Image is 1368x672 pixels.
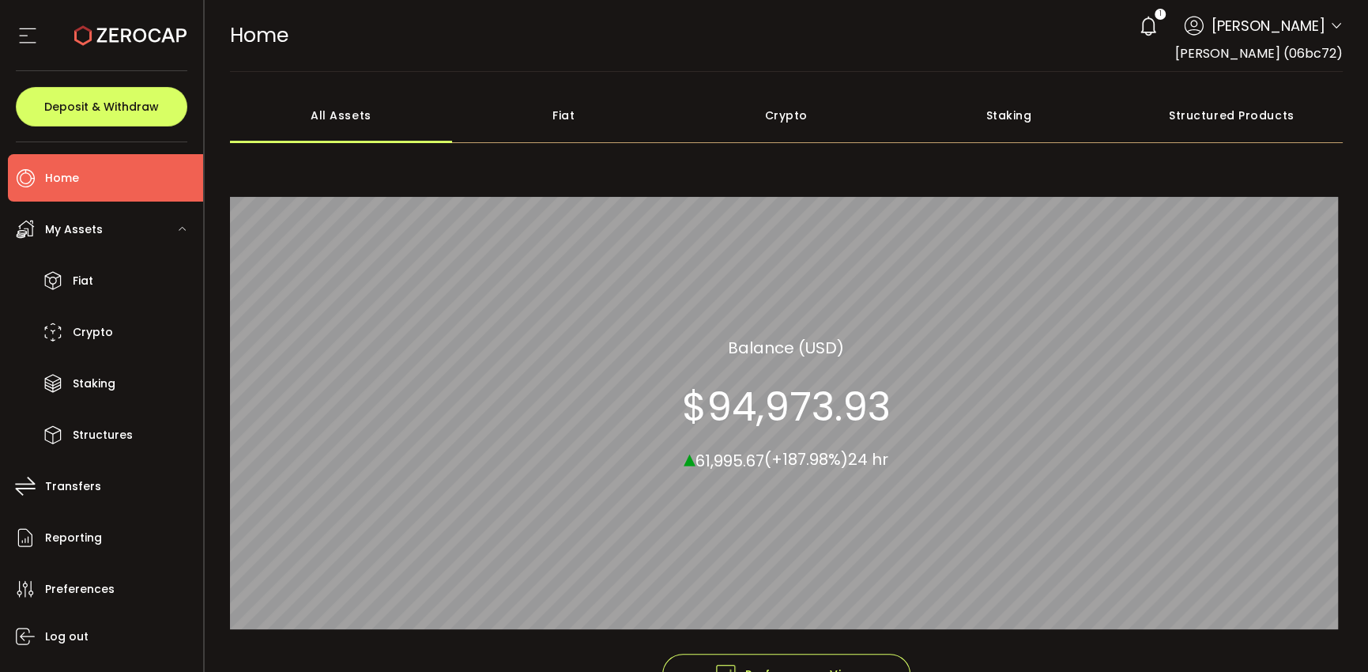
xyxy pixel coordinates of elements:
span: Crypto [73,321,113,344]
span: Log out [45,625,89,648]
span: Transfers [45,475,101,498]
span: Staking [73,372,115,395]
span: (+187.98%) [764,448,848,470]
div: Crypto [675,88,898,143]
span: Fiat [73,270,93,293]
span: Home [45,167,79,190]
span: [PERSON_NAME] (06bc72) [1175,44,1343,62]
span: 24 hr [848,448,888,470]
div: All Assets [230,88,453,143]
span: Home [230,21,288,49]
section: Balance (USD) [728,335,844,359]
div: Fiat [452,88,675,143]
span: Structures [73,424,133,447]
div: Staking [898,88,1121,143]
span: Preferences [45,578,115,601]
div: Structured Products [1120,88,1343,143]
span: My Assets [45,218,103,241]
span: 1 [1159,9,1161,20]
iframe: Chat Widget [1289,596,1368,672]
span: ▴ [684,440,695,474]
button: Deposit & Withdraw [16,87,187,126]
span: Deposit & Withdraw [44,101,159,112]
span: [PERSON_NAME] [1212,15,1325,36]
span: Reporting [45,527,102,549]
span: 61,995.67 [695,449,764,471]
section: $94,973.93 [682,383,891,430]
